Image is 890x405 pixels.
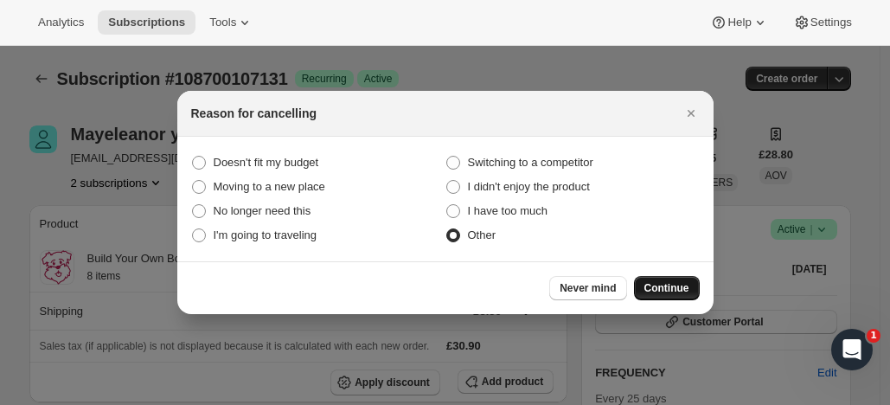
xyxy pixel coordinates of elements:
[560,281,616,295] span: Never mind
[783,10,862,35] button: Settings
[191,105,317,122] h2: Reason for cancelling
[199,10,264,35] button: Tools
[108,16,185,29] span: Subscriptions
[38,16,84,29] span: Analytics
[468,204,548,217] span: I have too much
[727,16,751,29] span: Help
[831,329,873,370] iframe: Intercom live chat
[214,204,311,217] span: No longer need this
[867,329,880,343] span: 1
[468,228,496,241] span: Other
[549,276,626,300] button: Never mind
[28,10,94,35] button: Analytics
[214,180,325,193] span: Moving to a new place
[644,281,689,295] span: Continue
[468,156,593,169] span: Switching to a competitor
[468,180,590,193] span: I didn't enjoy the product
[810,16,852,29] span: Settings
[634,276,700,300] button: Continue
[98,10,195,35] button: Subscriptions
[214,156,319,169] span: Doesn't fit my budget
[209,16,236,29] span: Tools
[214,228,317,241] span: I'm going to traveling
[679,101,703,125] button: Close
[700,10,778,35] button: Help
